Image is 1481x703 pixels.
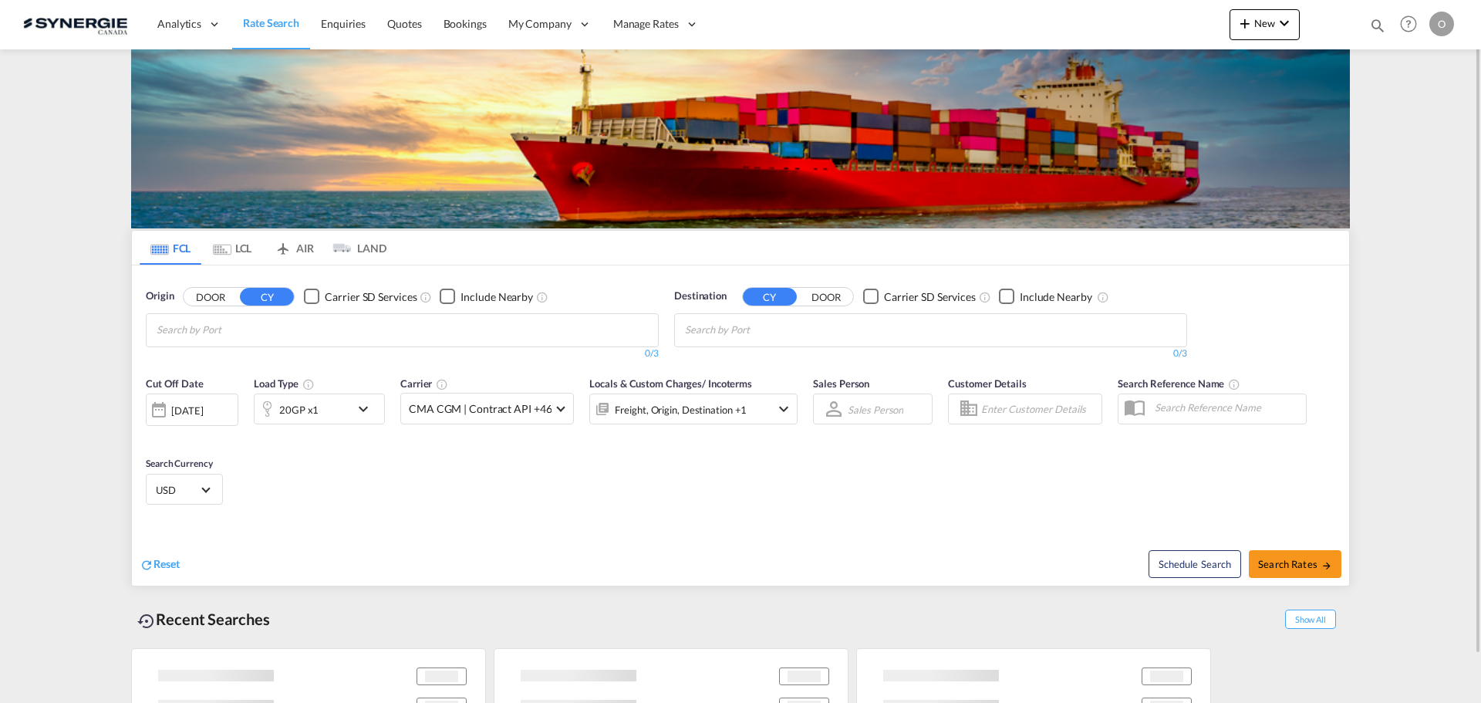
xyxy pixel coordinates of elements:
md-icon: icon-backup-restore [137,612,156,630]
button: DOOR [184,288,238,306]
md-icon: icon-chevron-down [774,400,793,418]
div: 20GP x1icon-chevron-down [254,394,385,424]
input: Chips input. [157,318,303,343]
img: LCL+%26+FCL+BACKGROUND.png [131,49,1350,228]
span: / Incoterms [702,377,752,390]
span: Customer Details [948,377,1026,390]
div: 0/3 [146,347,659,360]
button: Note: By default Schedule search will only considerorigin ports, destination ports and cut off da... [1149,550,1241,578]
button: CY [743,288,797,306]
md-checkbox: Checkbox No Ink [304,289,417,305]
span: New [1236,17,1294,29]
md-icon: Unchecked: Search for CY (Container Yard) services for all selected carriers.Checked : Search for... [979,291,991,303]
button: Search Ratesicon-arrow-right [1249,550,1341,578]
button: icon-plus 400-fgNewicon-chevron-down [1230,9,1300,40]
button: DOOR [799,288,853,306]
md-datepicker: Select [146,424,157,445]
div: [DATE] [146,394,238,426]
md-checkbox: Checkbox No Ink [440,289,533,305]
md-icon: icon-chevron-down [1275,14,1294,32]
span: Sales Person [813,377,869,390]
span: Cut Off Date [146,377,204,390]
md-icon: icon-refresh [140,558,153,572]
md-icon: icon-plus 400-fg [1236,14,1254,32]
md-chips-wrap: Chips container with autocompletion. Enter the text area, type text to search, and then use the u... [683,314,838,343]
div: 20GP x1 [279,399,319,421]
span: Bookings [444,17,487,30]
md-tab-item: LCL [201,231,263,265]
span: Show All [1285,610,1336,629]
md-checkbox: Checkbox No Ink [999,289,1092,305]
md-checkbox: Checkbox No Ink [863,289,976,305]
div: icon-refreshReset [140,556,180,573]
span: Search Currency [146,458,213,469]
span: Load Type [254,377,315,390]
md-icon: Unchecked: Search for CY (Container Yard) services for all selected carriers.Checked : Search for... [420,291,432,303]
div: icon-magnify [1369,17,1386,40]
span: Search Rates [1258,558,1332,570]
span: CMA CGM | Contract API +46 [409,401,552,417]
md-icon: Your search will be saved by the below given name [1228,378,1240,390]
md-icon: The selected Trucker/Carrierwill be displayed in the rate results If the rates are from another f... [436,378,448,390]
md-pagination-wrapper: Use the left and right arrow keys to navigate between tabs [140,231,386,265]
md-icon: icon-magnify [1369,17,1386,34]
div: Include Nearby [1020,289,1092,305]
span: Destination [674,289,727,304]
div: Recent Searches [131,602,276,637]
div: 0/3 [674,347,1187,360]
span: Carrier [400,377,448,390]
md-icon: icon-airplane [274,239,292,251]
div: Carrier SD Services [325,289,417,305]
div: Freight Origin Destination Factory Stuffingicon-chevron-down [589,394,798,424]
md-tab-item: AIR [263,231,325,265]
div: Include Nearby [460,289,533,305]
span: USD [156,483,199,497]
span: Manage Rates [613,16,679,32]
span: Reset [153,557,180,570]
md-icon: icon-arrow-right [1321,560,1332,571]
md-chips-wrap: Chips container with autocompletion. Enter the text area, type text to search, and then use the u... [154,314,309,343]
div: O [1429,12,1454,36]
span: Rate Search [243,16,299,29]
span: Help [1395,11,1422,37]
div: Carrier SD Services [884,289,976,305]
md-select: Select Currency: $ USDUnited States Dollar [154,478,214,501]
md-tab-item: LAND [325,231,386,265]
span: Analytics [157,16,201,32]
input: Chips input. [685,318,832,343]
img: 1f56c880d42311ef80fc7dca854c8e59.png [23,7,127,42]
md-icon: icon-information-outline [302,378,315,390]
span: Enquiries [321,17,366,30]
span: My Company [508,16,572,32]
input: Enter Customer Details [981,397,1097,421]
div: Help [1395,11,1429,39]
input: Search Reference Name [1147,396,1306,419]
div: OriginDOOR CY Checkbox No InkUnchecked: Search for CY (Container Yard) services for all selected ... [132,265,1349,586]
span: Locals & Custom Charges [589,377,752,390]
span: Origin [146,289,174,304]
div: Freight Origin Destination Factory Stuffing [615,399,747,421]
md-icon: Unchecked: Ignores neighbouring ports when fetching rates.Checked : Includes neighbouring ports w... [1097,291,1109,303]
span: Search Reference Name [1118,377,1240,390]
span: Quotes [387,17,421,30]
md-icon: Unchecked: Ignores neighbouring ports when fetching rates.Checked : Includes neighbouring ports w... [536,291,548,303]
md-tab-item: FCL [140,231,201,265]
md-select: Sales Person [846,398,905,421]
md-icon: icon-chevron-down [354,400,380,418]
div: [DATE] [171,404,203,417]
button: CY [240,288,294,306]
